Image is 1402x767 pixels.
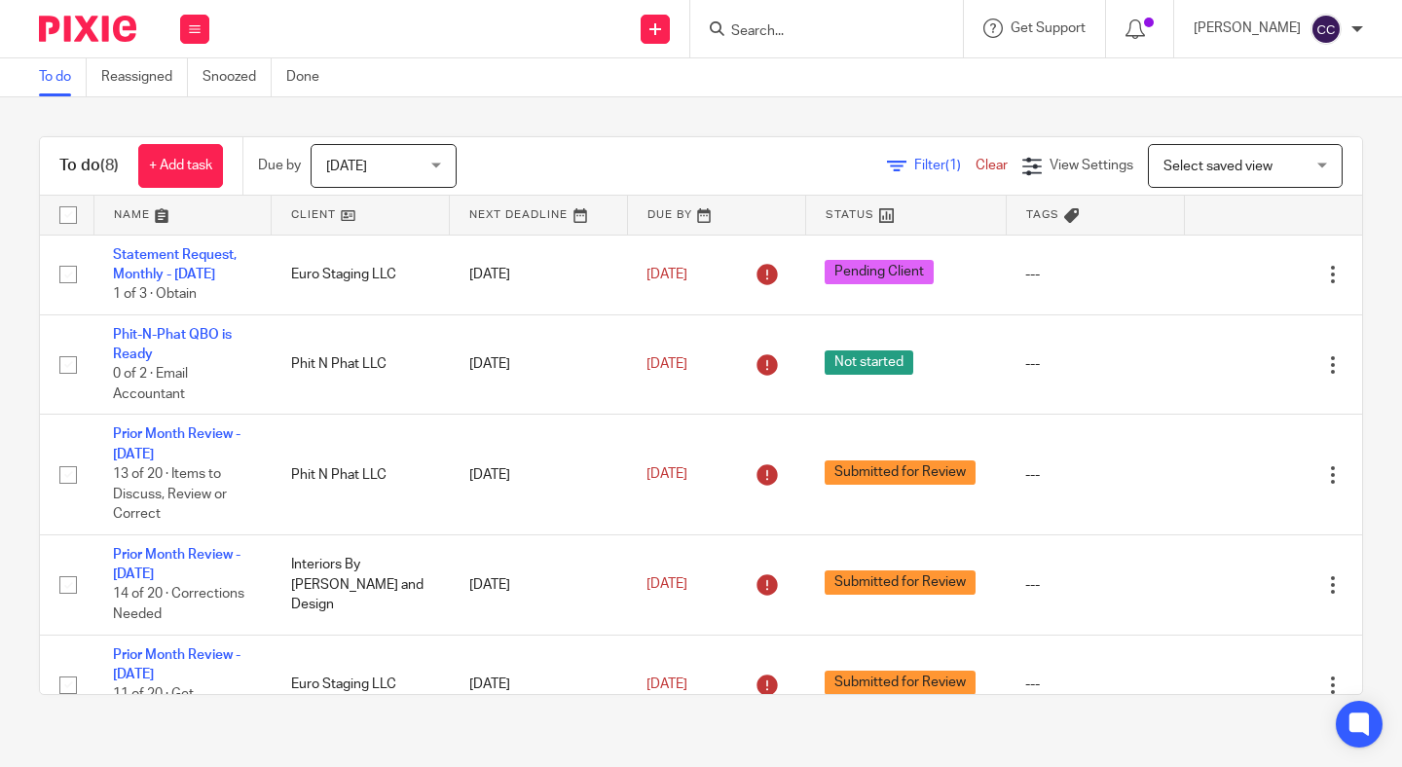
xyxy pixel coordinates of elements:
[59,156,119,176] h1: To do
[646,677,687,691] span: [DATE]
[101,58,188,96] a: Reassigned
[450,415,628,534] td: [DATE]
[729,23,904,41] input: Search
[272,235,450,314] td: Euro Staging LLC
[272,534,450,635] td: Interiors By [PERSON_NAME] and Design
[450,534,628,635] td: [DATE]
[113,368,188,402] span: 0 of 2 · Email Accountant
[1025,675,1164,694] div: ---
[450,235,628,314] td: [DATE]
[203,58,272,96] a: Snoozed
[326,160,367,173] span: [DATE]
[1050,159,1133,172] span: View Settings
[286,58,334,96] a: Done
[450,314,628,415] td: [DATE]
[258,156,301,175] p: Due by
[1026,209,1059,220] span: Tags
[825,350,913,375] span: Not started
[646,467,687,481] span: [DATE]
[914,159,976,172] span: Filter
[646,357,687,371] span: [DATE]
[1194,18,1301,38] p: [PERSON_NAME]
[945,159,961,172] span: (1)
[825,460,976,485] span: Submitted for Review
[39,58,87,96] a: To do
[1025,465,1164,485] div: ---
[113,688,194,722] span: 11 of 20 · Get Statements
[1025,265,1164,284] div: ---
[1011,21,1086,35] span: Get Support
[113,548,240,581] a: Prior Month Review - [DATE]
[825,260,934,284] span: Pending Client
[1025,354,1164,374] div: ---
[113,467,227,521] span: 13 of 20 · Items to Discuss, Review or Correct
[1163,160,1273,173] span: Select saved view
[113,287,197,301] span: 1 of 3 · Obtain
[825,671,976,695] span: Submitted for Review
[646,578,687,592] span: [DATE]
[1025,575,1164,595] div: ---
[113,328,232,361] a: Phit-N-Phat QBO is Ready
[113,427,240,460] a: Prior Month Review - [DATE]
[100,158,119,173] span: (8)
[450,635,628,735] td: [DATE]
[113,248,237,281] a: Statement Request, Monthly - [DATE]
[39,16,136,42] img: Pixie
[825,570,976,595] span: Submitted for Review
[113,588,244,622] span: 14 of 20 · Corrections Needed
[138,144,223,188] a: + Add task
[272,314,450,415] td: Phit N Phat LLC
[976,159,1008,172] a: Clear
[272,635,450,735] td: Euro Staging LLC
[113,648,240,681] a: Prior Month Review - [DATE]
[646,268,687,281] span: [DATE]
[1310,14,1342,45] img: svg%3E
[272,415,450,534] td: Phit N Phat LLC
